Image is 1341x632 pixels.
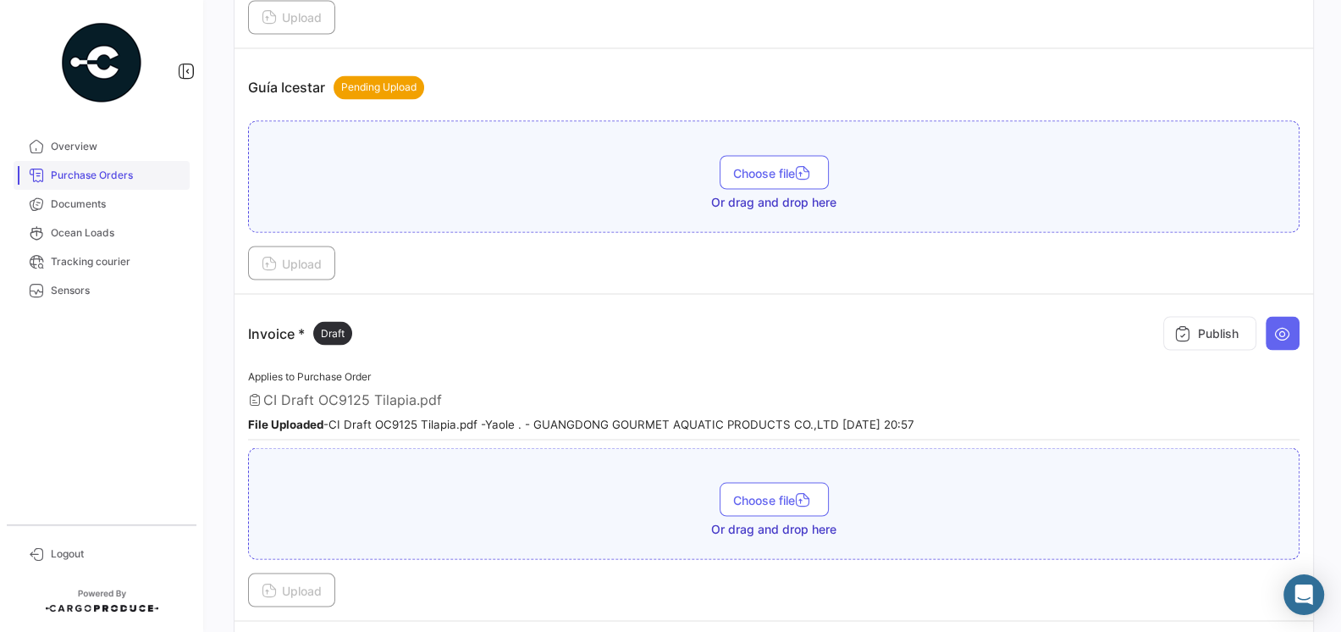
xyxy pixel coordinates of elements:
span: Or drag and drop here [711,520,836,537]
a: Documents [14,190,190,219]
p: Invoice * [248,321,352,345]
span: Choose file [733,165,815,180]
button: Upload [248,573,335,607]
a: Overview [14,132,190,161]
p: Guía Icestar [248,75,424,99]
span: Upload [262,10,322,25]
button: Choose file [720,155,829,189]
a: Tracking courier [14,247,190,276]
span: Or drag and drop here [711,193,836,210]
small: - CI Draft OC9125 Tilapia.pdf - Yaole . - GUANGDONG GOURMET AQUATIC PRODUCTS CO.,LTD [DATE] 20:57 [248,417,914,430]
b: File Uploaded [248,417,323,430]
div: Abrir Intercom Messenger [1283,574,1324,615]
button: Choose file [720,482,829,516]
span: Logout [51,546,183,562]
span: Applies to Purchase Order [248,369,371,382]
span: Tracking courier [51,254,183,269]
span: Sensors [51,283,183,298]
span: Pending Upload [341,80,417,95]
span: Purchase Orders [51,168,183,183]
span: Choose file [733,492,815,507]
span: Draft [321,325,345,341]
a: Purchase Orders [14,161,190,190]
span: Documents [51,197,183,212]
span: Upload [262,256,322,270]
img: powered-by.png [59,20,144,105]
span: Ocean Loads [51,225,183,241]
button: Upload [248,246,335,280]
span: CI Draft OC9125 Tilapia.pdf [263,391,442,407]
button: Publish [1163,316,1256,350]
a: Ocean Loads [14,219,190,247]
a: Sensors [14,276,190,305]
span: Overview [51,139,183,154]
span: Upload [262,583,322,597]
